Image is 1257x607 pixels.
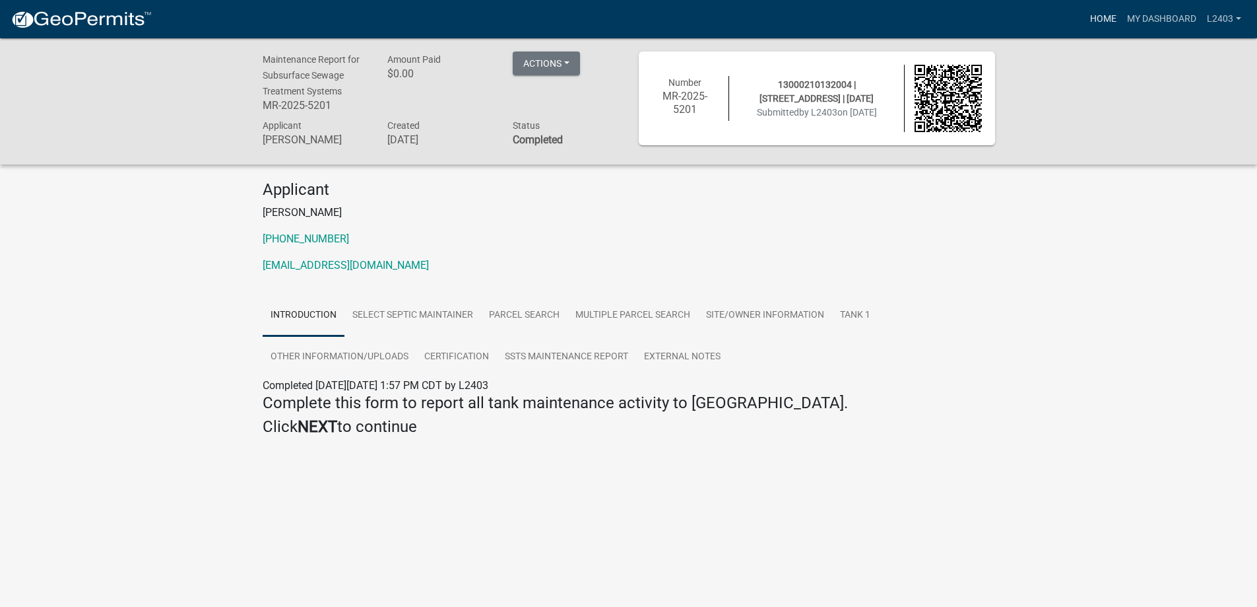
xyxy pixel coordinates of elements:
strong: Completed [513,133,563,146]
span: Created [387,120,420,131]
span: Status [513,120,540,131]
a: [PHONE_NUMBER] [263,232,349,245]
span: Maintenance Report for Subsurface Sewage Treatment Systems [263,54,360,96]
a: Multiple Parcel Search [567,295,698,337]
a: Other Information/Uploads [263,336,416,378]
span: Amount Paid [387,54,441,65]
span: Completed [DATE][DATE] 1:57 PM CDT by L2403 [263,379,488,392]
a: My Dashboard [1122,7,1202,32]
a: SSTS Maintenance Report [497,336,636,378]
a: Select Septic Maintainer [344,295,481,337]
h4: Applicant [263,180,995,199]
button: Actions [513,52,580,75]
a: Tank 1 [832,295,878,337]
a: L2403 [1202,7,1246,32]
a: Parcel search [481,295,567,337]
span: 13000210132004 | [STREET_ADDRESS] | [DATE] [759,79,874,104]
a: Home [1085,7,1122,32]
span: Applicant [263,120,302,131]
h4: Complete this form to report all tank maintenance activity to [GEOGRAPHIC_DATA]. [263,394,995,413]
img: QR code [915,65,982,132]
h6: MR-2025-5201 [652,90,719,115]
h6: [PERSON_NAME] [263,133,368,146]
strong: NEXT [298,417,337,436]
span: Number [668,77,701,88]
h6: MR-2025-5201 [263,99,368,112]
a: Site/Owner Information [698,295,832,337]
span: by L2403 [799,107,837,118]
a: Certification [416,336,497,378]
p: [PERSON_NAME] [263,205,995,221]
h4: Click to continue [263,417,995,437]
a: Introduction [263,295,344,337]
a: [EMAIL_ADDRESS][DOMAIN_NAME] [263,259,429,271]
h6: [DATE] [387,133,493,146]
a: External Notes [636,336,728,378]
span: Submitted on [DATE] [757,107,877,118]
h6: $0.00 [387,67,493,80]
